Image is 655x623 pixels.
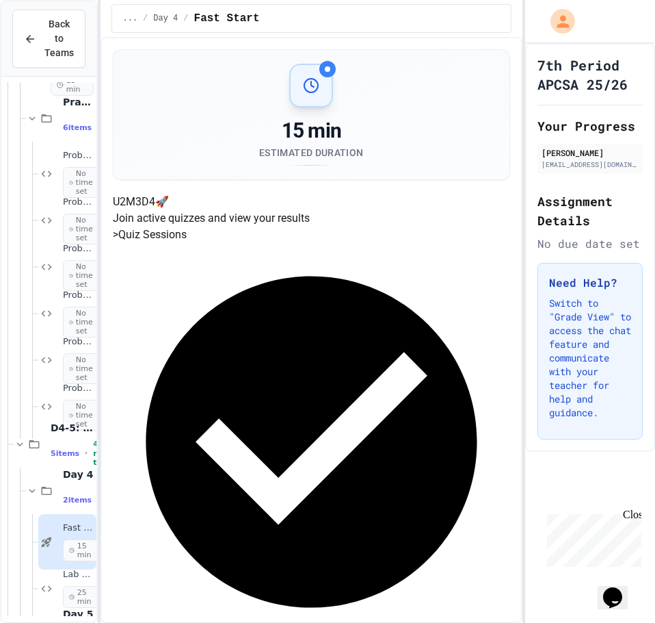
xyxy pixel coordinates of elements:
h3: Need Help? [549,275,631,291]
div: Estimated Duration [259,146,363,160]
p: Join active quizzes and view your results [113,210,511,227]
span: 5 items [51,449,79,458]
span: Back to Teams [44,17,74,60]
span: Day 4 [63,468,94,481]
h2: Your Progress [537,116,643,136]
h1: 7th Period APCSA 25/26 [537,55,643,94]
span: 6 items [63,123,92,132]
div: No due date set [537,236,643,252]
span: 15 min [63,539,101,561]
h5: > Quiz Sessions [113,227,511,243]
span: No time set [63,400,103,431]
span: Problem 1: Basic Swimming Qualification [63,150,94,162]
h2: Assignment Details [537,192,643,230]
span: Problem 5: Team Qualification System [63,336,94,348]
span: 15 min [51,74,94,96]
span: Problem 4: Race Pace Calculator [63,290,94,301]
div: [PERSON_NAME] [542,147,639,159]
span: No time set [63,214,103,245]
div: [EMAIL_ADDRESS][DOMAIN_NAME] [542,160,639,170]
span: D4-5: AND, [GEOGRAPHIC_DATA], NOT [51,422,94,434]
span: / [183,13,188,24]
span: Practice (20 mins) [63,96,94,108]
span: No time set [63,353,103,385]
span: Lab Lecture [63,569,94,581]
span: Fast Start [63,522,94,534]
span: 2 items [63,496,92,505]
span: Fast Start [194,10,260,27]
span: No time set [63,260,103,292]
span: 25 min [63,586,101,608]
span: Problem 6: Athletic Achievement Tracker [63,383,94,394]
span: / [143,13,148,24]
div: My Account [536,5,578,37]
span: Day 4 [153,13,178,24]
span: Day 5 [63,608,94,620]
div: 15 min [259,118,363,143]
iframe: chat widget [542,509,641,567]
span: No time set [63,167,103,199]
span: Problem 2: Track Meet Awards System [63,196,94,208]
span: 40 min total [93,440,113,467]
span: • [85,448,88,459]
iframe: chat widget [598,568,641,609]
span: Problem 3: Basketball Scholarship Evaluation [63,243,94,255]
span: No time set [63,307,103,338]
p: Switch to "Grade View" to access the chat feature and communicate with your teacher for help and ... [549,296,631,420]
span: ... [123,13,138,24]
div: Chat with us now!Close [5,5,94,87]
h4: U2M3D4 🚀 [113,194,511,210]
